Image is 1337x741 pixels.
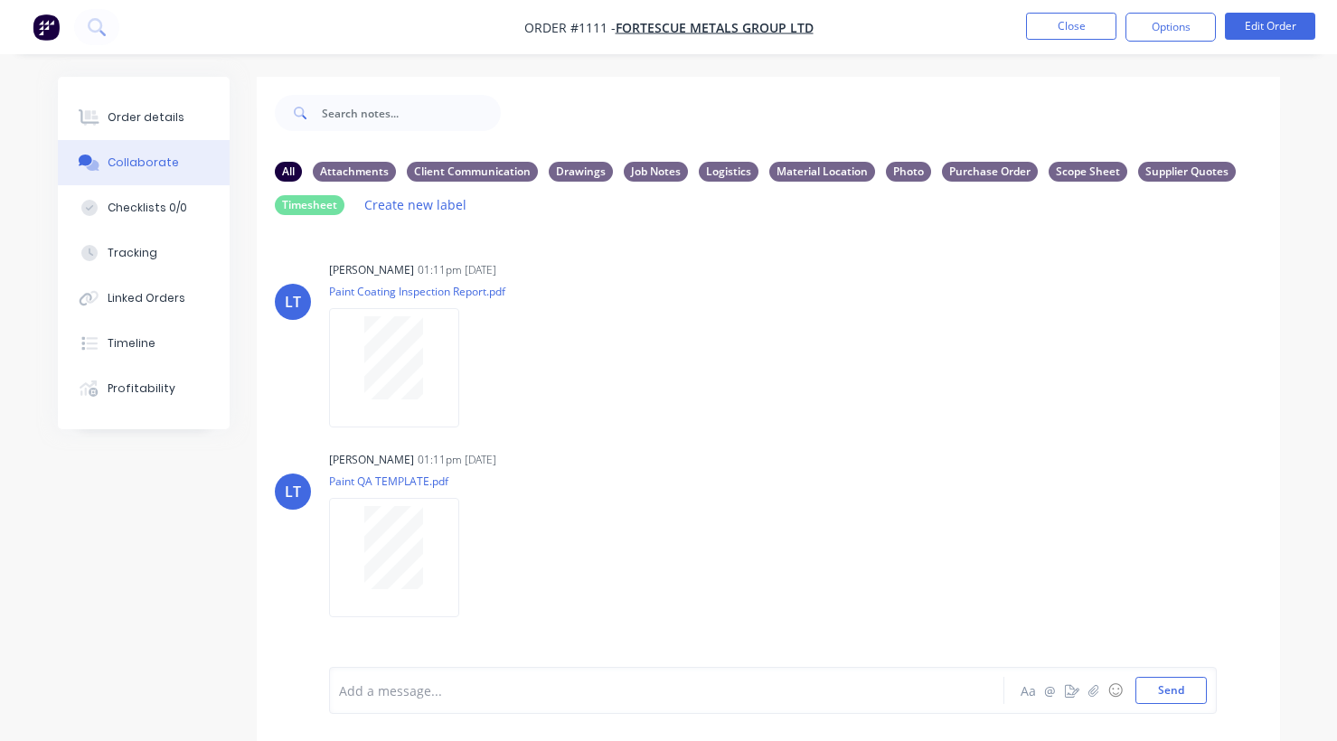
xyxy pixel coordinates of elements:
button: Collaborate [58,140,230,185]
div: Tracking [108,245,157,261]
div: LT [285,291,301,313]
span: Order #1111 - [524,19,616,36]
button: Aa [1018,680,1040,701]
div: Photo [886,162,931,182]
p: Paint Coating Inspection Report.pdf [329,284,505,299]
div: Timeline [108,335,155,352]
button: Options [1125,13,1216,42]
div: Scope Sheet [1049,162,1127,182]
input: Search notes... [322,95,501,131]
div: Logistics [699,162,758,182]
div: LT [285,481,301,502]
div: Linked Orders [108,290,185,306]
div: Material Location [769,162,875,182]
div: Client Communication [407,162,538,182]
button: Timeline [58,321,230,366]
button: Close [1026,13,1116,40]
button: @ [1040,680,1061,701]
div: [PERSON_NAME] [329,452,414,468]
button: Edit Order [1225,13,1315,40]
div: Attachments [313,162,396,182]
div: Checklists 0/0 [108,200,187,216]
div: Job Notes [624,162,688,182]
button: Checklists 0/0 [58,185,230,230]
div: Timesheet [275,195,344,215]
button: Linked Orders [58,276,230,321]
button: ☺ [1105,680,1126,701]
div: Order details [108,109,184,126]
button: Create new label [355,192,476,217]
div: Supplier Quotes [1138,162,1236,182]
div: 01:11pm [DATE] [418,262,496,278]
img: Factory [33,14,60,41]
p: Paint QA TEMPLATE.pdf [329,474,477,489]
button: Order details [58,95,230,140]
button: Profitability [58,366,230,411]
button: Tracking [58,230,230,276]
div: Collaborate [108,155,179,171]
div: Profitability [108,380,175,397]
div: [PERSON_NAME] [329,262,414,278]
div: Purchase Order [942,162,1038,182]
div: All [275,162,302,182]
button: Send [1135,677,1207,704]
a: FORTESCUE METALS GROUP LTD [616,19,814,36]
div: 01:11pm [DATE] [418,452,496,468]
div: Drawings [549,162,613,182]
